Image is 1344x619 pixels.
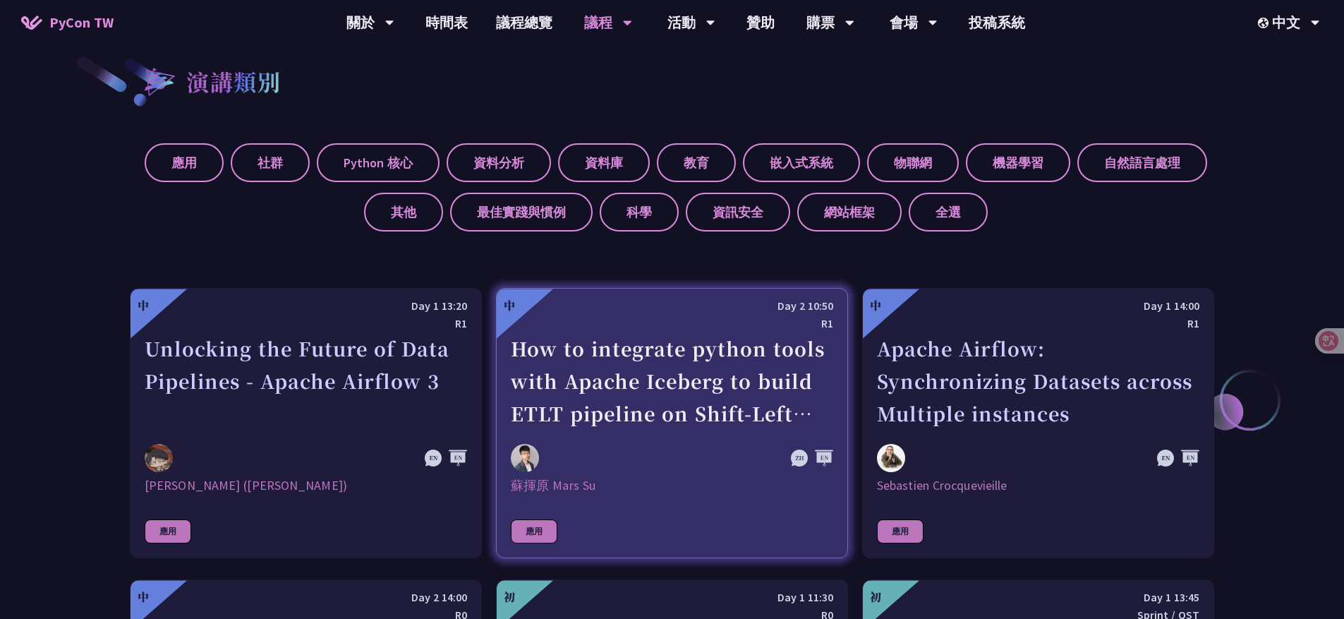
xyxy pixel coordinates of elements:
div: How to integrate python tools with Apache Iceberg to build ETLT pipeline on Shift-Left Architecture [511,332,833,430]
label: 教育 [657,143,736,182]
div: Sebastien Crocquevieille [877,477,1199,494]
div: Apache Airflow: Synchronizing Datasets across Multiple instances [877,332,1199,430]
div: Unlocking the Future of Data Pipelines - Apache Airflow 3 [145,332,467,430]
label: 最佳實踐與慣例 [450,193,593,232]
label: 資料庫 [558,143,650,182]
div: 中 [138,589,149,606]
div: 應用 [877,519,924,543]
span: PyCon TW [49,12,114,33]
label: 機器學習 [966,143,1070,182]
div: 初 [870,589,881,606]
div: 初 [504,589,515,606]
div: 中 [870,297,881,314]
div: Day 2 10:50 [511,297,833,315]
a: 中 Day 2 10:50 R1 How to integrate python tools with Apache Iceberg to build ETLT pipeline on Shif... [496,288,848,558]
label: 網站框架 [797,193,902,232]
img: Sebastien Crocquevieille [877,444,905,472]
a: PyCon TW [7,5,128,40]
a: 中 Day 1 13:20 R1 Unlocking the Future of Data Pipelines - Apache Airflow 3 李唯 (Wei Lee) [PERSON_N... [130,288,482,558]
div: Day 2 14:00 [145,589,467,606]
label: 資料分析 [447,143,551,182]
div: R1 [511,315,833,332]
h2: 演講類別 [186,64,281,98]
img: 李唯 (Wei Lee) [145,444,173,472]
div: R1 [145,315,467,332]
label: 應用 [145,143,224,182]
label: 全選 [909,193,988,232]
div: Day 1 11:30 [511,589,833,606]
div: [PERSON_NAME] ([PERSON_NAME]) [145,477,467,494]
label: 物聯網 [867,143,959,182]
img: heading-bullet [130,54,186,108]
div: 應用 [511,519,557,543]
label: 其他 [364,193,443,232]
div: 應用 [145,519,191,543]
img: 蘇揮原 Mars Su [511,444,539,472]
label: 資訊安全 [686,193,790,232]
div: Day 1 13:45 [877,589,1199,606]
div: 中 [138,297,149,314]
div: Day 1 14:00 [877,297,1199,315]
label: 自然語言處理 [1077,143,1207,182]
img: Home icon of PyCon TW 2025 [21,16,42,30]
label: Python 核心 [317,143,440,182]
label: 科學 [600,193,679,232]
div: 中 [504,297,515,314]
a: 中 Day 1 14:00 R1 Apache Airflow: Synchronizing Datasets across Multiple instances Sebastien Crocq... [862,288,1214,558]
div: 蘇揮原 Mars Su [511,477,833,494]
label: 嵌入式系統 [743,143,860,182]
label: 社群 [231,143,310,182]
img: Locale Icon [1258,18,1272,28]
div: R1 [877,315,1199,332]
div: Day 1 13:20 [145,297,467,315]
